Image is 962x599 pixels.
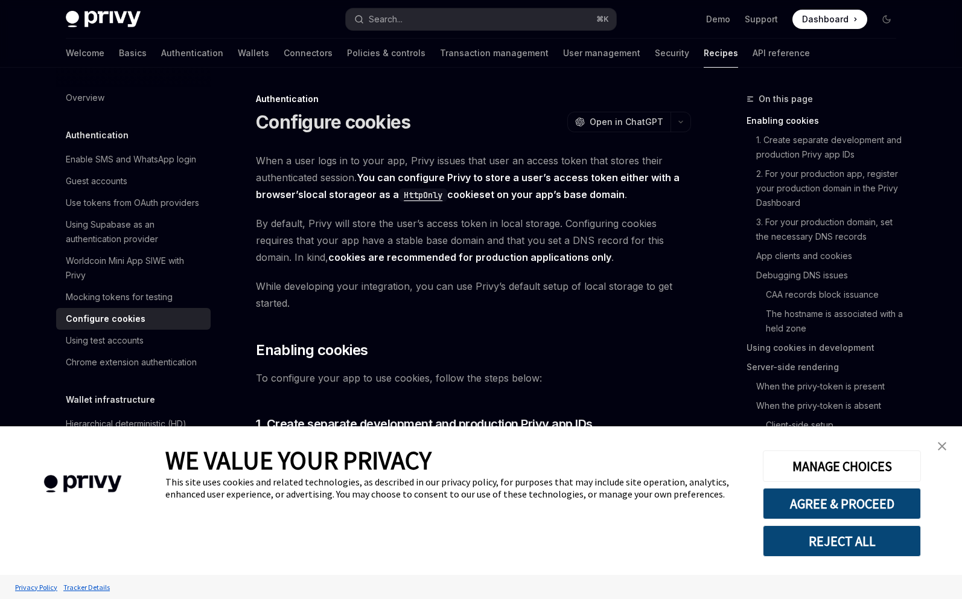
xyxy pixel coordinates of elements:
[66,217,203,246] div: Using Supabase as an authentication provider
[747,213,906,246] a: 3. For your production domain, set the necessary DNS records
[18,458,147,510] img: company logo
[56,170,211,192] a: Guest accounts
[256,278,691,312] span: While developing your integration, you can use Privy’s default setup of local storage to get star...
[704,39,738,68] a: Recipes
[284,39,333,68] a: Connectors
[747,164,906,213] a: 2. For your production app, register your production domain in the Privy Dashboard
[56,308,211,330] a: Configure cookies
[590,116,663,128] span: Open in ChatGPT
[66,152,196,167] div: Enable SMS and WhatsApp login
[747,415,906,435] a: Client-side setup
[56,87,211,109] a: Overview
[706,13,730,25] a: Demo
[66,174,127,188] div: Guest accounts
[66,312,145,326] div: Configure cookies
[66,355,197,370] div: Chrome extension authentication
[66,254,203,283] div: Worldcoin Mini App SIWE with Privy
[56,330,211,351] a: Using test accounts
[256,152,691,203] span: When a user logs in to your app, Privy issues that user an access token that stores their authent...
[66,196,199,210] div: Use tokens from OAuth providers
[56,250,211,286] a: Worldcoin Mini App SIWE with Privy
[747,246,906,266] a: App clients and cookies
[56,351,211,373] a: Chrome extension authentication
[347,39,425,68] a: Policies & controls
[56,413,211,449] a: Hierarchical deterministic (HD) wallets
[369,12,403,27] div: Search...
[753,39,810,68] a: API reference
[567,112,671,132] button: Open in ChatGPT
[256,415,593,432] span: 1. Create separate development and production Privy app IDs
[877,10,896,29] button: Toggle dark mode
[802,13,849,25] span: Dashboard
[747,377,906,396] a: When the privy-token is present
[66,91,104,105] div: Overview
[763,525,921,557] button: REJECT ALL
[563,39,640,68] a: User management
[759,92,813,106] span: On this page
[66,417,203,446] div: Hierarchical deterministic (HD) wallets
[655,39,689,68] a: Security
[256,215,691,266] span: By default, Privy will store the user’s access token in local storage. Configuring cookies requir...
[56,149,211,170] a: Enable SMS and WhatsApp login
[346,8,616,30] button: Search...⌘K
[66,128,129,143] h5: Authentication
[747,396,906,415] a: When the privy-token is absent
[747,285,906,304] a: CAA records block issuance
[66,39,104,68] a: Welcome
[12,577,60,598] a: Privacy Policy
[399,188,479,200] a: HttpOnlycookie
[165,444,432,476] span: WE VALUE YOUR PRIVACY
[763,450,921,482] button: MANAGE CHOICES
[792,10,867,29] a: Dashboard
[256,93,691,105] div: Authentication
[256,370,691,386] span: To configure your app to use cookies, follow the steps below:
[66,11,141,28] img: dark logo
[238,39,269,68] a: Wallets
[256,171,680,201] strong: You can configure Privy to store a user’s access token either with a browser’s or as a set on you...
[747,130,906,164] a: 1. Create separate development and production Privy app IDs
[930,434,954,458] a: close banner
[56,286,211,308] a: Mocking tokens for testing
[328,251,611,263] strong: cookies are recommended for production applications only
[119,39,147,68] a: Basics
[747,111,906,130] a: Enabling cookies
[56,214,211,250] a: Using Supabase as an authentication provider
[66,392,155,407] h5: Wallet infrastructure
[256,111,410,133] h1: Configure cookies
[745,13,778,25] a: Support
[440,39,549,68] a: Transaction management
[747,338,906,357] a: Using cookies in development
[938,442,946,450] img: close banner
[66,333,144,348] div: Using test accounts
[596,14,609,24] span: ⌘ K
[304,188,366,201] a: local storage
[399,188,447,202] code: HttpOnly
[747,357,906,377] a: Server-side rendering
[60,577,113,598] a: Tracker Details
[161,39,223,68] a: Authentication
[256,341,368,360] span: Enabling cookies
[66,290,173,304] div: Mocking tokens for testing
[56,192,211,214] a: Use tokens from OAuth providers
[165,476,745,500] div: This site uses cookies and related technologies, as described in our privacy policy, for purposes...
[763,488,921,519] button: AGREE & PROCEED
[747,266,906,285] a: Debugging DNS issues
[747,304,906,338] a: The hostname is associated with a held zone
